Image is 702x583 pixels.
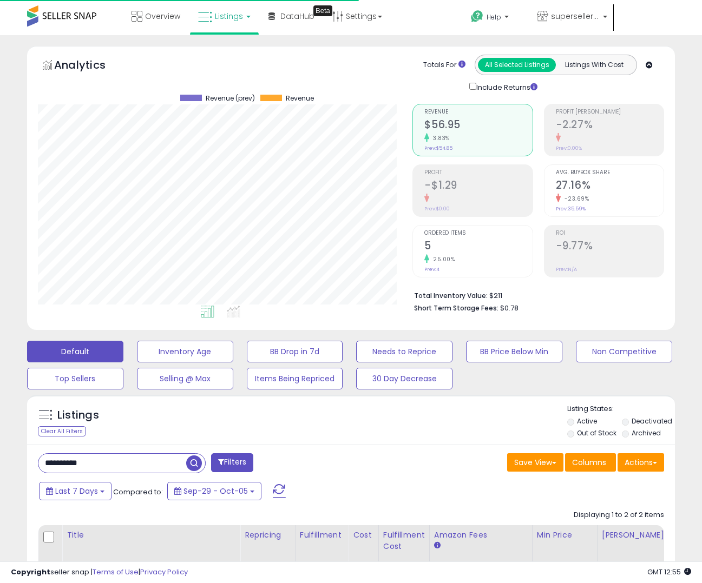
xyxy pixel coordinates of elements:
small: Prev: $0.00 [424,206,450,212]
span: Compared to: [113,487,163,497]
span: Last 7 Days [55,486,98,496]
a: Privacy Policy [140,567,188,577]
div: Amazon Fees [434,529,528,541]
a: Terms of Use [93,567,139,577]
label: Out of Stock [577,428,616,438]
button: Default [27,341,123,362]
span: Profit [PERSON_NAME] [556,109,664,115]
small: 3.83% [429,134,450,142]
strong: Copyright [11,567,50,577]
label: Deactivated [632,416,672,426]
h2: $56.95 [424,118,532,133]
button: Actions [618,453,664,472]
div: Tooltip anchor [313,5,332,16]
button: Items Being Repriced [247,368,343,389]
div: Displaying 1 to 2 of 2 items [574,510,664,520]
div: Fulfillment Cost [383,529,425,552]
div: Fulfillment [300,529,344,541]
span: Profit [424,170,532,176]
button: Save View [507,453,563,472]
h5: Analytics [54,57,127,75]
a: Help [462,2,527,35]
button: Sep-29 - Oct-05 [167,482,261,500]
button: Filters [211,453,253,472]
span: DataHub [280,11,314,22]
span: Help [487,12,501,22]
button: Non Competitive [576,341,672,362]
h2: 5 [424,240,532,254]
span: Columns [572,457,606,468]
div: Clear All Filters [38,426,86,436]
small: Amazon Fees. [434,541,441,551]
button: BB Drop in 7d [247,341,343,362]
button: 30 Day Decrease [356,368,452,389]
button: BB Price Below Min [466,341,562,362]
div: seller snap | | [11,567,188,578]
b: Total Inventory Value: [414,291,488,300]
h2: 27.16% [556,179,664,194]
label: Active [577,416,597,426]
li: $211 [414,288,656,301]
span: ROI [556,230,664,236]
b: Short Term Storage Fees: [414,303,498,313]
button: Needs to Reprice [356,341,452,362]
h2: -9.77% [556,240,664,254]
span: Avg. Buybox Share [556,170,664,176]
small: Prev: $54.85 [424,145,452,151]
p: Listing States: [567,404,675,414]
span: $0.78 [500,303,519,313]
span: Overview [145,11,180,22]
button: Listings With Cost [555,58,633,72]
span: Revenue [424,109,532,115]
small: Prev: 0.00% [556,145,582,151]
button: Last 7 Days [39,482,111,500]
small: 25.00% [429,255,455,263]
span: Listings [215,11,243,22]
h2: -2.27% [556,118,664,133]
i: Get Help [470,10,484,23]
small: Prev: N/A [556,266,577,273]
div: Min Price [537,529,593,541]
h2: -$1.29 [424,179,532,194]
div: Cost [353,529,374,541]
button: Columns [565,453,616,472]
span: Revenue [286,95,314,102]
span: supersellerusa [551,11,600,22]
h5: Listings [57,408,99,423]
span: Sep-29 - Oct-05 [183,486,248,496]
button: All Selected Listings [478,58,556,72]
div: Totals For [423,60,465,70]
span: Revenue (prev) [206,95,255,102]
small: Prev: 4 [424,266,439,273]
span: 2025-10-14 12:55 GMT [647,567,691,577]
small: -23.69% [561,195,589,203]
button: Inventory Age [137,341,233,362]
div: Title [67,529,235,541]
div: [PERSON_NAME] [602,529,666,541]
div: Include Returns [461,81,550,93]
button: Top Sellers [27,368,123,389]
button: Selling @ Max [137,368,233,389]
div: Repricing [245,529,291,541]
label: Archived [632,428,661,438]
small: Prev: 35.59% [556,206,586,212]
span: Ordered Items [424,230,532,236]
